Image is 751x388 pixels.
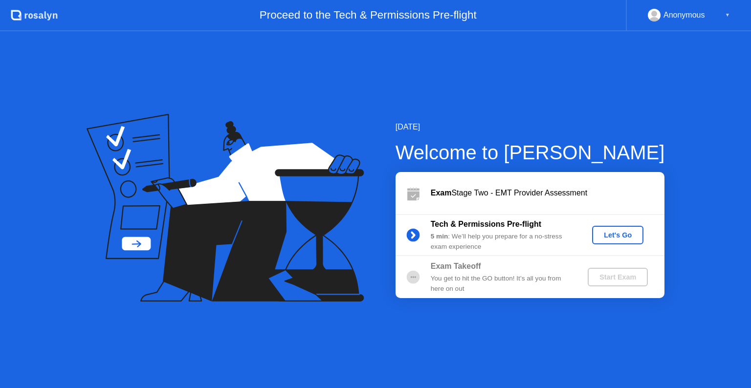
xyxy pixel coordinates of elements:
b: 5 min [431,233,448,240]
div: [DATE] [396,121,665,133]
b: Exam [431,189,452,197]
div: You get to hit the GO button! It’s all you from here on out [431,274,572,294]
div: Let's Go [596,231,640,239]
div: Start Exam [592,273,644,281]
div: Stage Two - EMT Provider Assessment [431,187,664,199]
button: Let's Go [592,226,643,244]
b: Exam Takeoff [431,262,481,270]
div: Welcome to [PERSON_NAME] [396,138,665,167]
button: Start Exam [588,268,648,286]
div: ▼ [725,9,730,22]
div: Anonymous [663,9,705,22]
div: : We’ll help you prepare for a no-stress exam experience [431,232,572,252]
b: Tech & Permissions Pre-flight [431,220,541,228]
